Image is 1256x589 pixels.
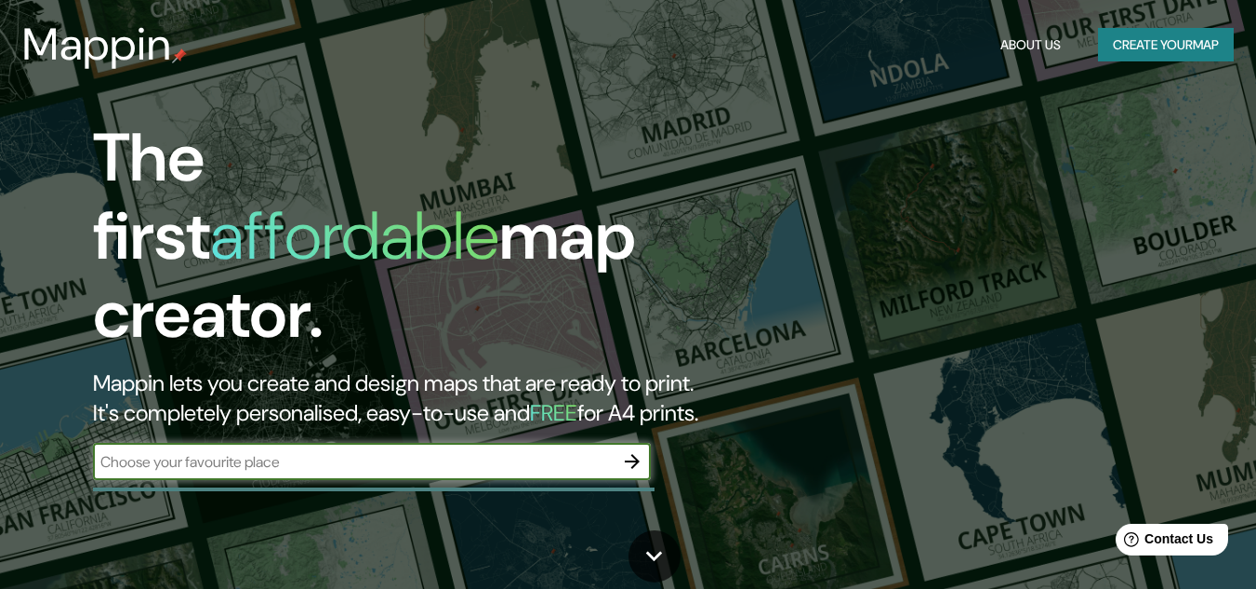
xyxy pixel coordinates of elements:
h3: Mappin [22,19,172,71]
h1: The first map creator. [93,119,721,368]
button: Create yourmap [1098,28,1234,62]
h1: affordable [210,193,499,279]
button: About Us [993,28,1068,62]
img: mappin-pin [172,48,187,63]
input: Choose your favourite place [93,451,614,473]
iframe: Help widget launcher [1091,516,1236,569]
h2: Mappin lets you create and design maps that are ready to print. It's completely personalised, eas... [93,368,721,428]
h5: FREE [530,398,577,427]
